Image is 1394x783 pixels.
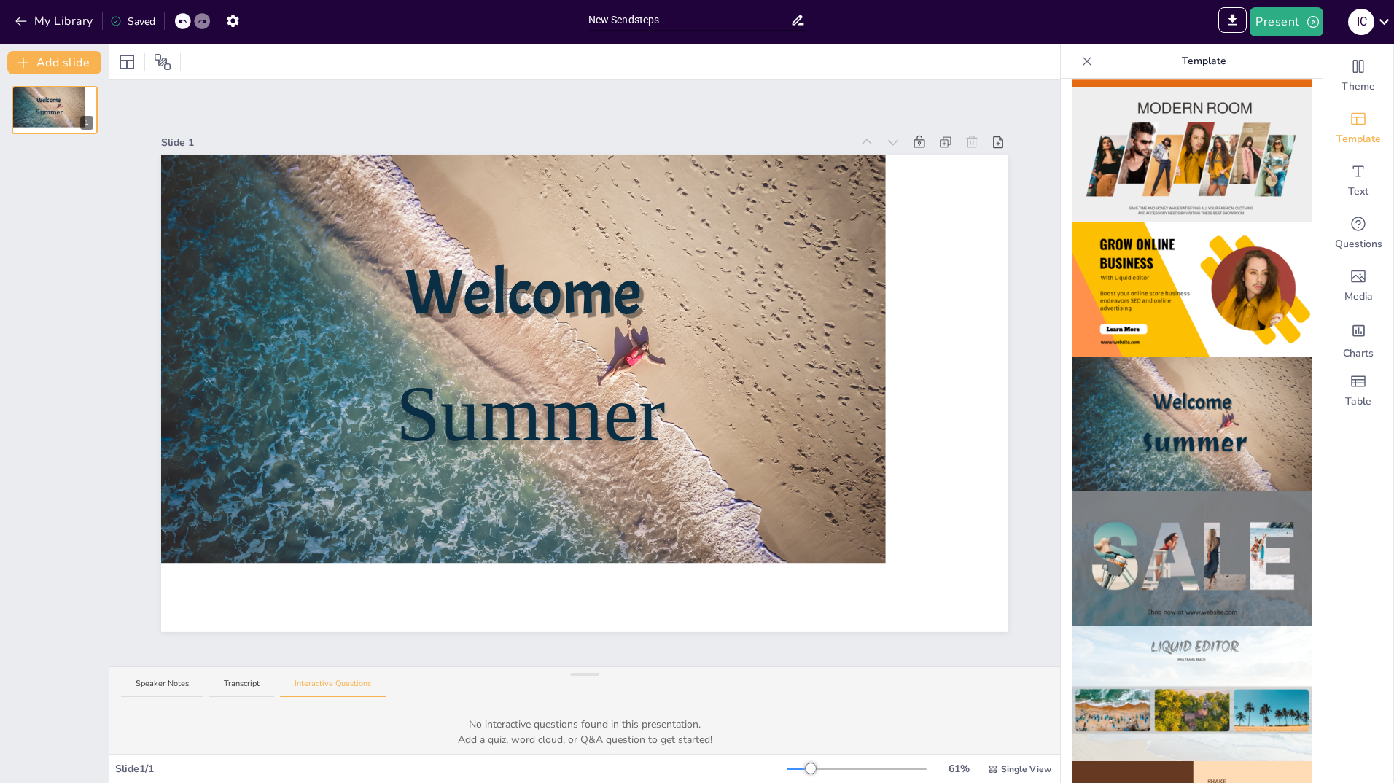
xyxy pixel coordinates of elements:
button: Present [1250,7,1323,36]
div: 61 % [941,761,976,776]
div: Slide 1 [161,135,851,150]
div: Add a table [1323,365,1393,417]
p: No interactive questions found in this presentation. [136,717,1034,732]
div: Add text boxes [1323,155,1393,207]
div: Add charts and graphs [1323,312,1393,365]
span: Table [1345,394,1371,409]
div: Add images, graphics, shapes or video [1323,260,1393,312]
span: Questions [1335,237,1382,252]
img: thumb-5.png [1072,357,1312,491]
span: Template [1336,132,1381,147]
span: Summer [36,108,63,117]
img: thumb-7.png [1072,626,1312,761]
span: Summer [396,370,665,457]
span: Theme [1342,79,1375,94]
button: Speaker Notes [121,678,203,698]
button: I C [1348,7,1374,36]
div: Add ready made slides [1323,102,1393,155]
span: Welcome [405,253,642,333]
img: thumb-3.png [1072,87,1312,222]
button: Transcript [209,678,274,698]
div: 1 [12,86,98,134]
span: Position [154,53,171,71]
button: My Library [11,9,99,33]
span: Media [1344,289,1373,304]
div: I C [1348,9,1374,35]
span: Export to PowerPoint [1218,7,1247,36]
p: Add a quiz, word cloud, or Q&A question to get started! [136,732,1034,747]
button: Interactive Questions [280,678,386,698]
input: Insert title [588,9,791,31]
span: Welcome [36,96,61,104]
div: Change the overall theme [1323,50,1393,102]
span: Charts [1343,346,1374,361]
span: Single View [1001,763,1051,776]
img: thumb-4.png [1072,222,1312,357]
button: Add slide [7,51,101,74]
div: Layout [115,50,139,74]
div: 1 [80,116,93,130]
div: Slide 1 / 1 [115,761,787,776]
div: Saved [110,14,155,29]
span: Text [1348,184,1368,199]
img: thumb-6.png [1072,491,1312,626]
div: Get real-time input from your audience [1323,207,1393,260]
p: Template [1099,44,1309,79]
